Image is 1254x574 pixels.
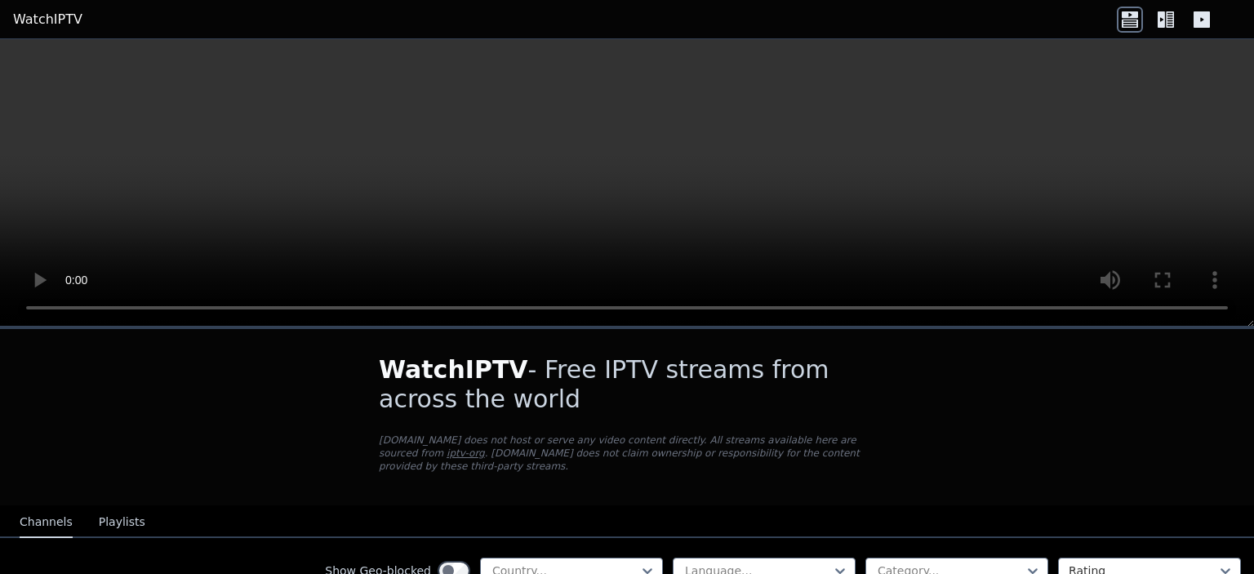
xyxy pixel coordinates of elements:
button: Playlists [99,507,145,538]
a: WatchIPTV [13,10,82,29]
p: [DOMAIN_NAME] does not host or serve any video content directly. All streams available here are s... [379,434,875,473]
a: iptv-org [447,447,485,459]
button: Channels [20,507,73,538]
span: WatchIPTV [379,355,528,384]
h1: - Free IPTV streams from across the world [379,355,875,414]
